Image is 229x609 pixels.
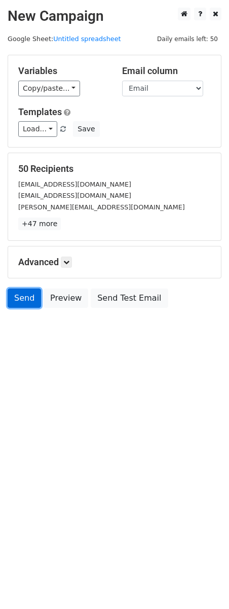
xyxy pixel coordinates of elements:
iframe: Chat Widget [178,560,229,609]
h5: Advanced [18,257,211,268]
a: Preview [44,289,88,308]
a: Send [8,289,41,308]
a: +47 more [18,218,61,230]
small: Google Sheet: [8,35,121,43]
button: Save [73,121,99,137]
a: Untitled spreadsheet [53,35,121,43]
small: [EMAIL_ADDRESS][DOMAIN_NAME] [18,192,131,199]
a: Load... [18,121,57,137]
small: [PERSON_NAME][EMAIL_ADDRESS][DOMAIN_NAME] [18,203,185,211]
a: Send Test Email [91,289,168,308]
h5: Variables [18,65,107,77]
a: Copy/paste... [18,81,80,96]
small: [EMAIL_ADDRESS][DOMAIN_NAME] [18,181,131,188]
a: Templates [18,106,62,117]
span: Daily emails left: 50 [154,33,221,45]
a: Daily emails left: 50 [154,35,221,43]
h5: 50 Recipients [18,163,211,174]
h5: Email column [122,65,211,77]
h2: New Campaign [8,8,221,25]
